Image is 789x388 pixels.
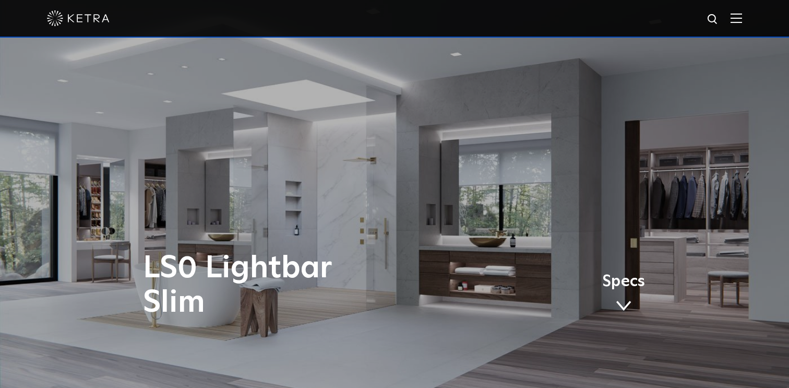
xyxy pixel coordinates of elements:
[707,13,720,26] img: search icon
[143,251,438,320] h1: LS0 Lightbar Slim
[731,13,742,23] img: Hamburger%20Nav.svg
[602,274,645,315] a: Specs
[602,274,645,289] span: Specs
[47,10,110,26] img: ketra-logo-2019-white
